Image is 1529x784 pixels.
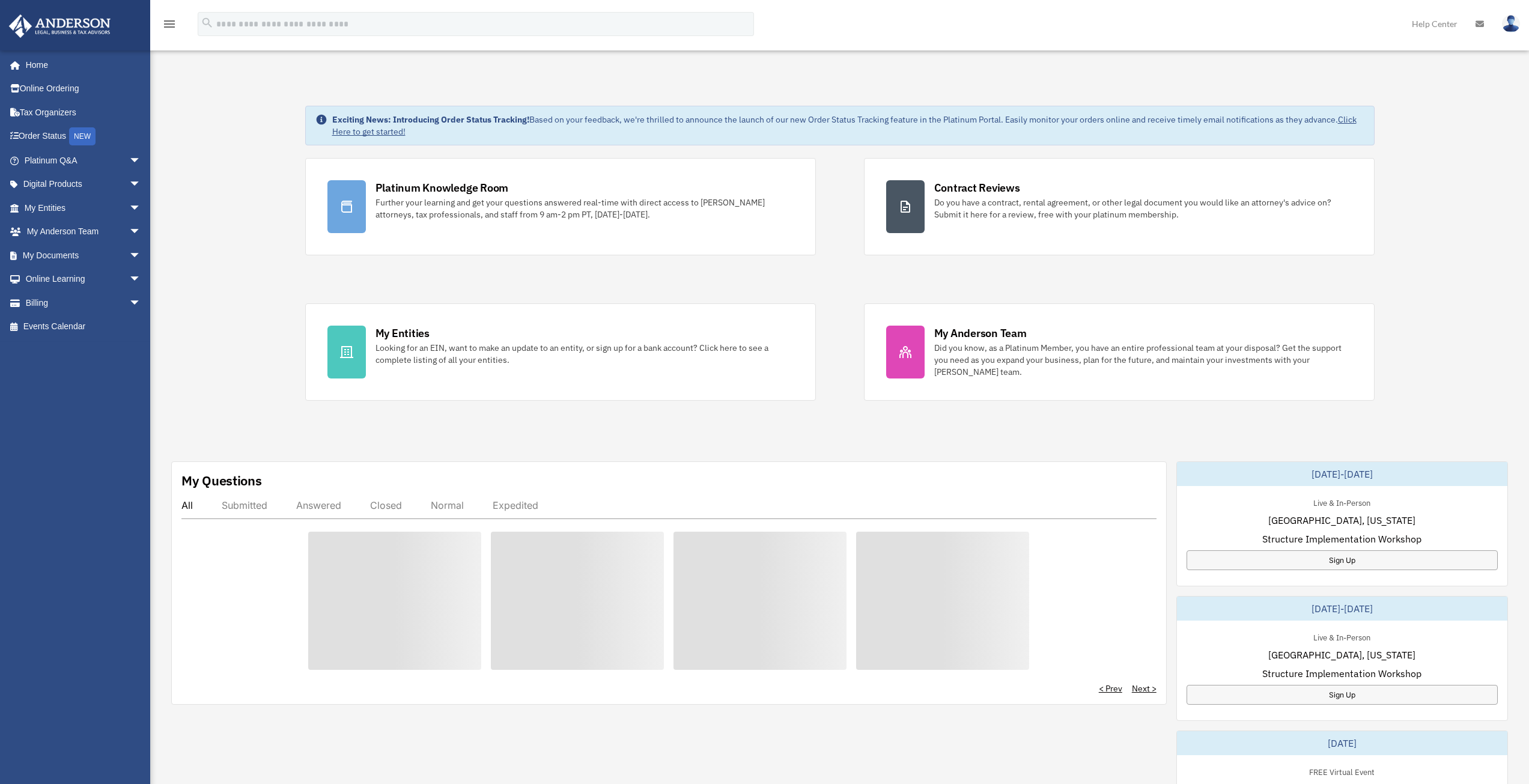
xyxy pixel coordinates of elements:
[8,100,159,124] a: Tax Organizers
[431,499,464,511] div: Normal
[1099,682,1122,694] a: < Prev
[332,114,1357,137] a: Click Here to get started!
[181,499,193,511] div: All
[8,315,159,339] a: Events Calendar
[8,196,159,220] a: My Entitiesarrow_drop_down
[1187,685,1498,705] a: Sign Up
[934,342,1352,378] div: Did you know, as a Platinum Member, you have an entire professional team at your disposal? Get th...
[1304,630,1380,643] div: Live & In-Person
[375,342,794,366] div: Looking for an EIN, want to make an update to an entity, or sign up for a bank account? Click her...
[1177,597,1507,621] div: [DATE]-[DATE]
[1502,15,1520,32] img: User Pic
[162,21,177,31] a: menu
[129,267,153,292] span: arrow_drop_down
[129,243,153,268] span: arrow_drop_down
[934,180,1020,195] div: Contract Reviews
[8,243,159,267] a: My Documentsarrow_drop_down
[222,499,267,511] div: Submitted
[162,17,177,31] i: menu
[8,53,153,77] a: Home
[1132,682,1157,694] a: Next >
[8,267,159,291] a: Online Learningarrow_drop_down
[305,158,816,255] a: Platinum Knowledge Room Further your learning and get your questions answered real-time with dire...
[1304,496,1380,508] div: Live & In-Person
[1268,513,1415,527] span: [GEOGRAPHIC_DATA], [US_STATE]
[375,180,509,195] div: Platinum Knowledge Room
[1262,532,1421,546] span: Structure Implementation Workshop
[129,291,153,315] span: arrow_drop_down
[375,196,794,220] div: Further your learning and get your questions answered real-time with direct access to [PERSON_NAM...
[1299,765,1384,777] div: FREE Virtual Event
[5,14,114,38] img: Anderson Advisors Platinum Portal
[129,196,153,220] span: arrow_drop_down
[8,124,159,149] a: Order StatusNEW
[1177,731,1507,755] div: [DATE]
[8,220,159,244] a: My Anderson Teamarrow_drop_down
[934,326,1027,341] div: My Anderson Team
[8,291,159,315] a: Billingarrow_drop_down
[305,303,816,401] a: My Entities Looking for an EIN, want to make an update to an entity, or sign up for a bank accoun...
[8,172,159,196] a: Digital Productsarrow_drop_down
[934,196,1352,220] div: Do you have a contract, rental agreement, or other legal document you would like an attorney's ad...
[8,77,159,101] a: Online Ordering
[1268,648,1415,662] span: [GEOGRAPHIC_DATA], [US_STATE]
[8,148,159,172] a: Platinum Q&Aarrow_drop_down
[1187,550,1498,570] a: Sign Up
[129,172,153,197] span: arrow_drop_down
[129,148,153,173] span: arrow_drop_down
[370,499,402,511] div: Closed
[296,499,341,511] div: Answered
[375,326,430,341] div: My Entities
[69,127,96,145] div: NEW
[332,114,529,125] strong: Exciting News: Introducing Order Status Tracking!
[493,499,538,511] div: Expedited
[1262,666,1421,681] span: Structure Implementation Workshop
[1177,462,1507,486] div: [DATE]-[DATE]
[201,16,214,29] i: search
[129,220,153,245] span: arrow_drop_down
[332,114,1364,138] div: Based on your feedback, we're thrilled to announce the launch of our new Order Status Tracking fe...
[864,158,1375,255] a: Contract Reviews Do you have a contract, rental agreement, or other legal document you would like...
[864,303,1375,401] a: My Anderson Team Did you know, as a Platinum Member, you have an entire professional team at your...
[181,472,262,490] div: My Questions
